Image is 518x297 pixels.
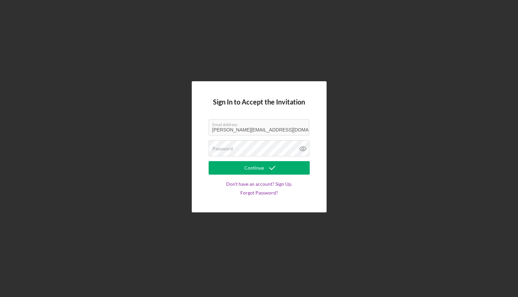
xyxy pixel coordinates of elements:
[209,161,310,175] button: Continue
[212,120,309,127] label: Email Address
[213,98,305,106] h4: Sign In to Accept the Invitation
[212,146,233,151] label: Password
[244,161,264,175] div: Continue
[226,181,292,187] a: Don't have an account? Sign Up.
[240,190,278,196] a: Forgot Password?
